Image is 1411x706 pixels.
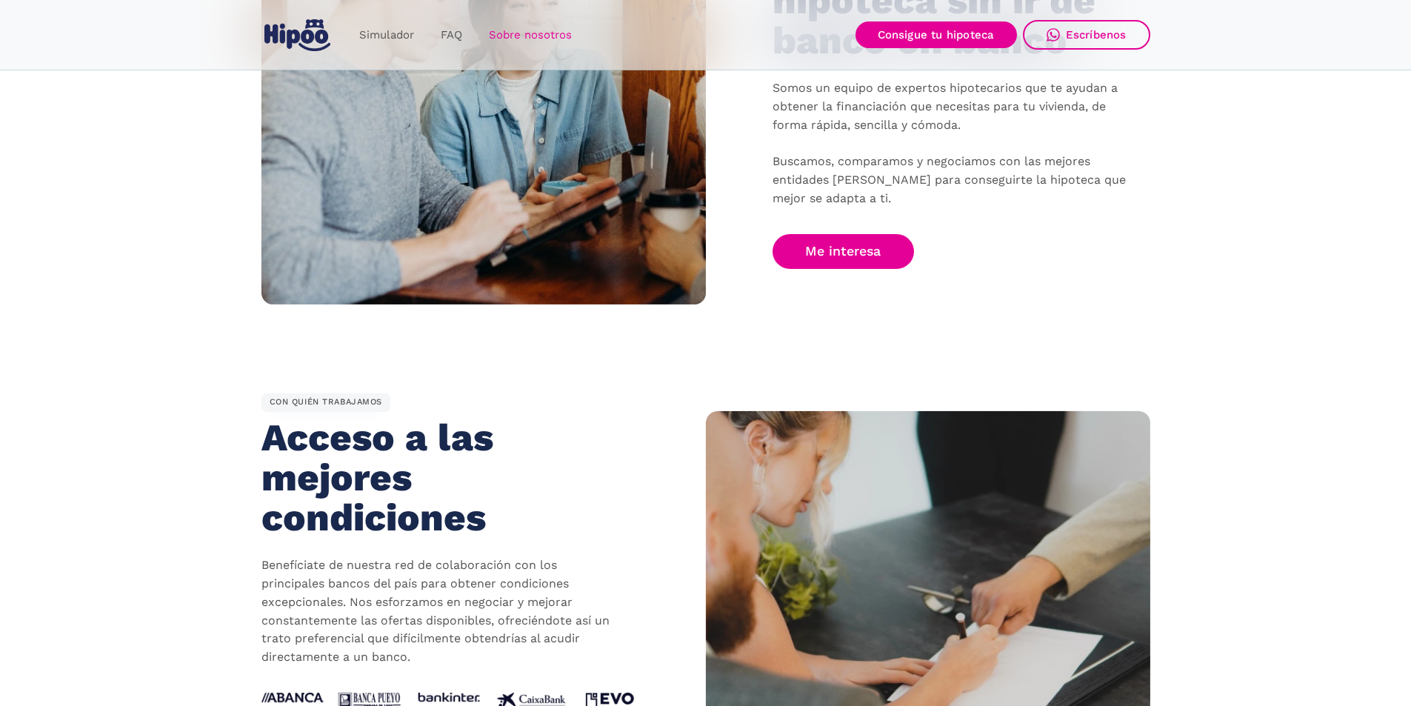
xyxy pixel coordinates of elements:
[773,234,915,269] a: Me interesa
[1066,28,1127,41] div: Escríbenos
[261,393,391,413] div: CON QUIÉN TRABAJAMOS
[346,21,427,50] a: Simulador
[261,418,603,537] h2: Acceso a las mejores condiciones
[427,21,476,50] a: FAQ
[261,556,617,667] p: Benefíciate de nuestra red de colaboración con los principales bancos del país para obtener condi...
[773,79,1128,208] p: Somos un equipo de expertos hipotecarios que te ayudan a obtener la financiación que necesitas pa...
[476,21,585,50] a: Sobre nosotros
[261,13,334,57] a: home
[855,21,1017,48] a: Consigue tu hipoteca
[1023,20,1150,50] a: Escríbenos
